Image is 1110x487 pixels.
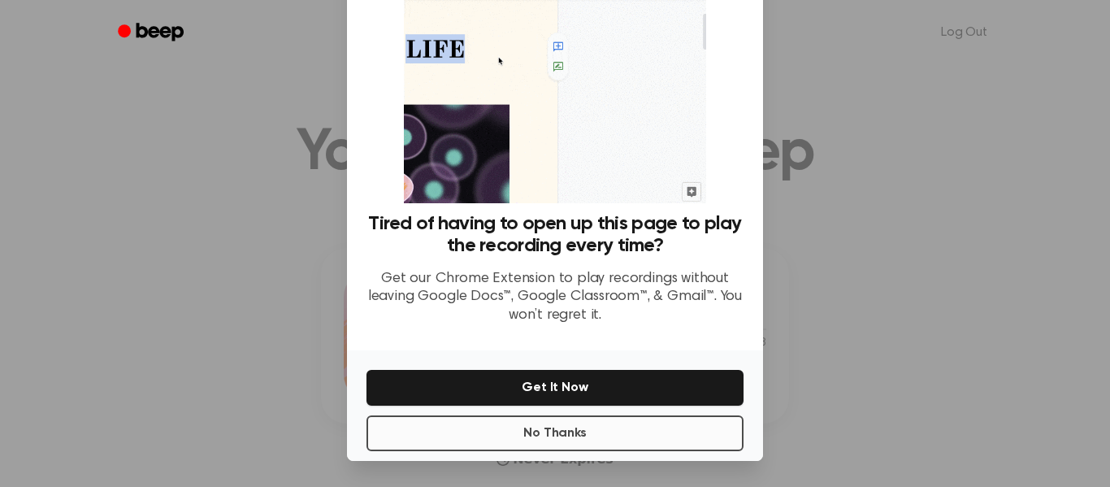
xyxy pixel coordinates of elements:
[366,370,744,406] button: Get It Now
[366,270,744,325] p: Get our Chrome Extension to play recordings without leaving Google Docs™, Google Classroom™, & Gm...
[106,17,198,49] a: Beep
[366,415,744,451] button: No Thanks
[925,13,1004,52] a: Log Out
[366,213,744,257] h3: Tired of having to open up this page to play the recording every time?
